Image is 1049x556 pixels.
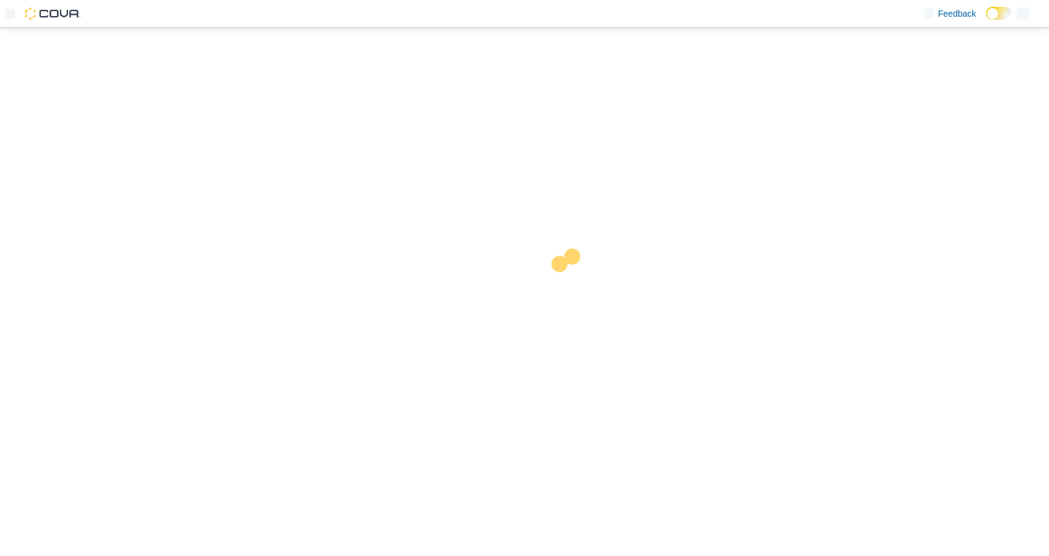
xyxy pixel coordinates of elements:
span: Feedback [938,7,976,20]
img: Cova [25,7,80,20]
input: Dark Mode [986,7,1012,20]
img: cova-loader [524,239,617,332]
a: Feedback [918,1,981,26]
